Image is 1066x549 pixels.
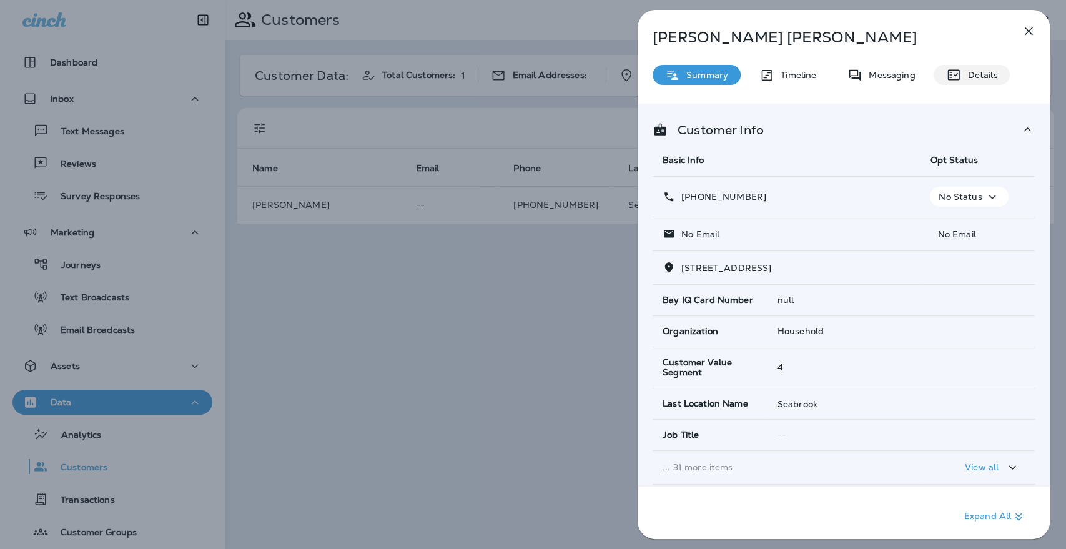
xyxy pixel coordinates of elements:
button: View all [960,456,1025,479]
p: [PERSON_NAME] [PERSON_NAME] [653,29,994,46]
p: Timeline [774,70,816,80]
span: Customer Value Segment [663,357,758,378]
p: Customer Info [668,125,764,135]
span: Seabrook [777,398,817,410]
p: Messaging [862,70,915,80]
span: Last Location Name [663,398,748,409]
p: No Email [930,229,1025,239]
span: Bay IQ Card Number [663,295,753,305]
button: No Status [930,187,1008,207]
button: Expand All [959,505,1031,528]
span: Opt Status [930,154,977,166]
span: Organization [663,326,718,337]
p: No Status [939,192,982,202]
span: [STREET_ADDRESS] [681,262,771,274]
p: Expand All [964,509,1026,524]
p: ... 31 more items [663,462,910,472]
p: [PHONE_NUMBER] [675,192,766,202]
span: null [777,294,794,305]
span: Basic Info [663,154,704,166]
p: Summary [680,70,728,80]
p: View all [965,462,999,472]
span: -- [777,429,786,440]
p: No Email [675,229,719,239]
span: Job Title [663,430,699,440]
span: 4 [777,362,783,373]
p: Details [961,70,997,80]
span: Household [777,325,824,337]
